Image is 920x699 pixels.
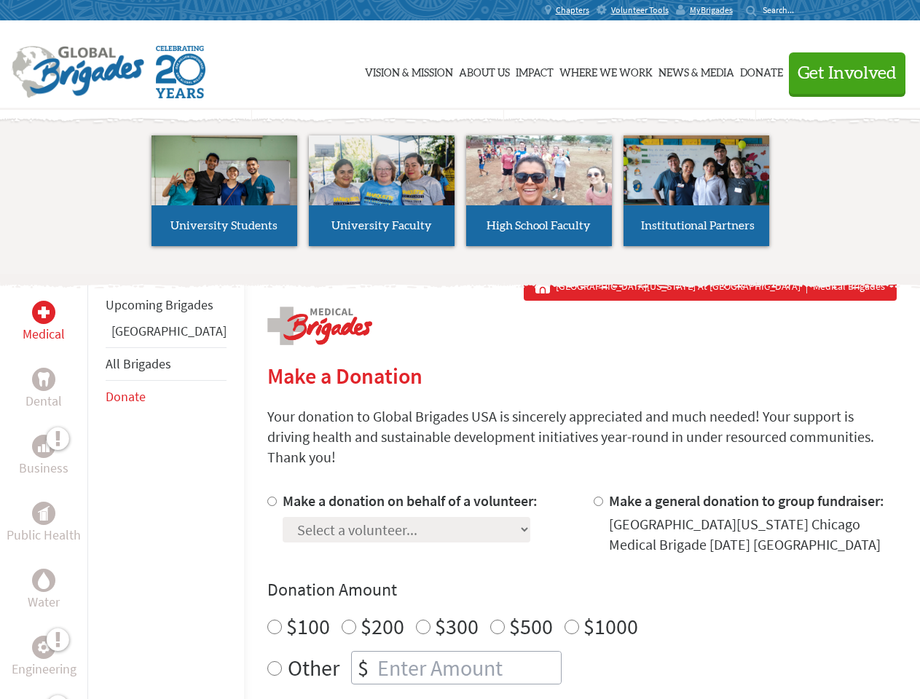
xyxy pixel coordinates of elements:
[32,636,55,659] div: Engineering
[283,491,538,510] label: Make a donation on behalf of a volunteer:
[365,34,453,107] a: Vision & Mission
[32,569,55,592] div: Water
[7,525,81,545] p: Public Health
[466,135,612,206] img: menu_brigades_submenu_3.jpg
[106,388,146,405] a: Donate
[32,502,55,525] div: Public Health
[309,135,455,233] img: menu_brigades_submenu_2.jpg
[609,514,897,555] div: [GEOGRAPHIC_DATA][US_STATE] Chicago Medical Brigade [DATE] [GEOGRAPHIC_DATA]
[286,612,330,640] label: $100
[106,289,227,321] li: Upcoming Brigades
[309,135,455,246] a: University Faculty
[38,307,50,318] img: Medical
[38,372,50,386] img: Dental
[152,135,297,232] img: menu_brigades_submenu_1.jpg
[267,406,897,467] p: Your donation to Global Brigades USA is sincerely appreciated and much needed! Your support is dr...
[106,355,171,372] a: All Brigades
[690,4,733,16] span: MyBrigades
[32,368,55,391] div: Dental
[23,324,65,344] p: Medical
[740,34,783,107] a: Donate
[487,220,591,232] span: High School Faculty
[152,135,297,246] a: University Students
[763,4,804,15] input: Search...
[7,502,81,545] a: Public HealthPublic Health
[459,34,510,107] a: About Us
[38,506,50,521] img: Public Health
[156,46,205,98] img: Global Brigades Celebrating 20 Years
[28,569,60,612] a: WaterWater
[516,34,554,107] a: Impact
[658,34,734,107] a: News & Media
[23,301,65,344] a: MedicalMedical
[556,4,589,16] span: Chapters
[331,220,432,232] span: University Faculty
[288,651,339,684] label: Other
[38,641,50,653] img: Engineering
[38,572,50,588] img: Water
[466,135,612,246] a: High School Faculty
[435,612,479,640] label: $300
[267,578,897,601] h4: Donation Amount
[374,652,561,684] input: Enter Amount
[624,135,769,246] a: Institutional Partners
[624,135,769,232] img: menu_brigades_submenu_4.jpg
[12,659,76,679] p: Engineering
[609,491,884,510] label: Make a general donation to group fundraiser:
[12,46,144,98] img: Global Brigades Logo
[106,296,213,313] a: Upcoming Brigades
[267,363,897,389] h2: Make a Donation
[25,391,62,411] p: Dental
[32,435,55,458] div: Business
[106,347,227,381] li: All Brigades
[111,323,227,339] a: [GEOGRAPHIC_DATA]
[12,636,76,679] a: EngineeringEngineering
[19,458,68,478] p: Business
[19,435,68,478] a: BusinessBusiness
[28,592,60,612] p: Water
[583,612,638,640] label: $1000
[106,321,227,347] li: Panama
[509,612,553,640] label: $500
[267,307,372,345] img: logo-medical.png
[352,652,374,684] div: $
[361,612,404,640] label: $200
[789,52,905,94] button: Get Involved
[32,301,55,324] div: Medical
[25,368,62,411] a: DentalDental
[641,220,755,232] span: Institutional Partners
[170,220,278,232] span: University Students
[106,381,227,413] li: Donate
[611,4,669,16] span: Volunteer Tools
[38,441,50,452] img: Business
[559,34,653,107] a: Where We Work
[798,65,897,82] span: Get Involved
